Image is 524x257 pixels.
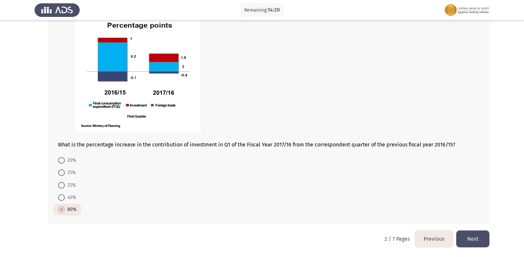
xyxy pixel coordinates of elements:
[65,156,76,164] span: 20%
[415,230,453,247] button: load previous page
[244,6,280,14] p: Remaining:
[267,7,280,13] span: 14:20
[456,230,489,247] button: load next page
[65,206,77,214] span: 80%
[444,1,489,19] img: Assessment logo of EBI Analytical Thinking FOCUS Assessment EN
[35,1,80,19] img: Assess Talent Management logo
[65,194,76,202] span: 40%
[384,236,410,242] p: 2 / 7 Pages
[65,169,76,177] span: 25%
[65,181,76,189] span: 32%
